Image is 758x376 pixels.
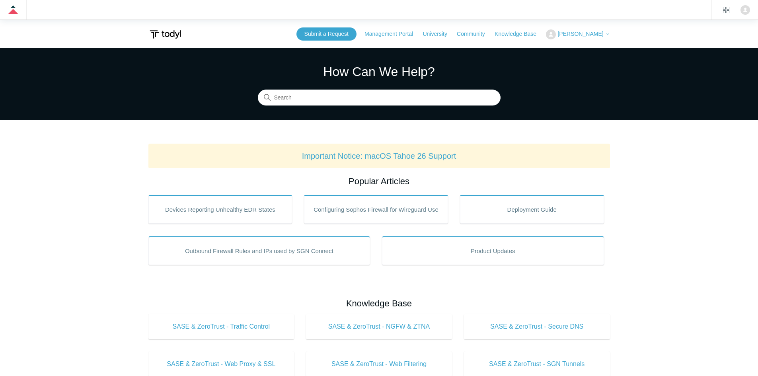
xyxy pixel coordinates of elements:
[258,62,501,81] h1: How Can We Help?
[382,236,604,265] a: Product Updates
[148,175,610,188] h2: Popular Articles
[460,195,604,224] a: Deployment Guide
[318,359,440,369] span: SASE & ZeroTrust - Web Filtering
[457,30,493,38] a: Community
[296,27,357,41] a: Submit a Request
[476,322,598,331] span: SASE & ZeroTrust - Secure DNS
[148,297,610,310] h2: Knowledge Base
[740,5,750,15] img: user avatar
[740,5,750,15] zd-hc-trigger: Click your profile icon to open the profile menu
[557,31,603,37] span: [PERSON_NAME]
[306,314,452,339] a: SASE & ZeroTrust - NGFW & ZTNA
[148,236,370,265] a: Outbound Firewall Rules and IPs used by SGN Connect
[304,195,448,224] a: Configuring Sophos Firewall for Wireguard Use
[258,90,501,106] input: Search
[160,359,283,369] span: SASE & ZeroTrust - Web Proxy & SSL
[423,30,455,38] a: University
[148,195,292,224] a: Devices Reporting Unhealthy EDR States
[476,359,598,369] span: SASE & ZeroTrust - SGN Tunnels
[495,30,544,38] a: Knowledge Base
[464,314,610,339] a: SASE & ZeroTrust - Secure DNS
[160,322,283,331] span: SASE & ZeroTrust - Traffic Control
[302,152,456,160] a: Important Notice: macOS Tahoe 26 Support
[148,27,182,42] img: Todyl Support Center Help Center home page
[318,322,440,331] span: SASE & ZeroTrust - NGFW & ZTNA
[546,29,610,39] button: [PERSON_NAME]
[364,30,421,38] a: Management Portal
[148,314,294,339] a: SASE & ZeroTrust - Traffic Control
